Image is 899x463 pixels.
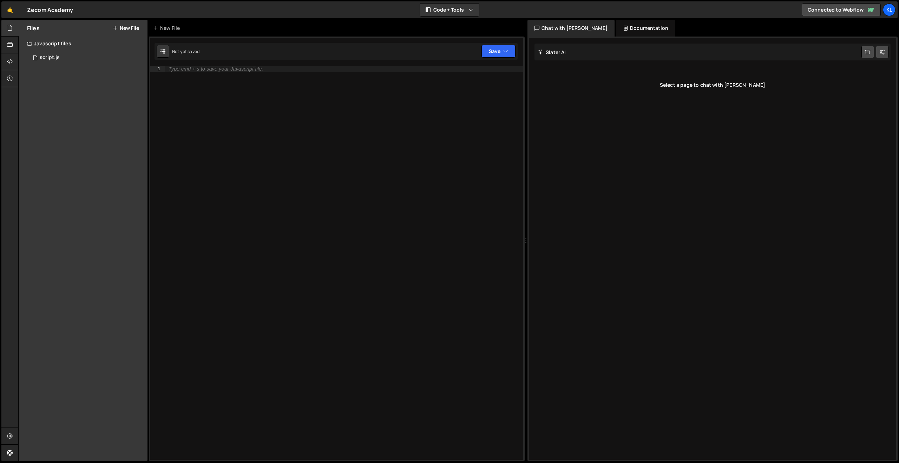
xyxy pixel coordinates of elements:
h2: Slater AI [538,49,566,56]
div: Zecom Academy [27,6,73,14]
div: Not yet saved [172,48,199,54]
button: Code + Tools [420,4,479,16]
div: Javascript files [19,37,147,51]
div: Type cmd + s to save your Javascript file. [169,66,263,72]
a: Connected to Webflow [802,4,881,16]
div: script.js [40,54,60,61]
div: Chat with [PERSON_NAME] [527,20,615,37]
div: 1 [150,66,165,72]
div: 16608/45160.js [27,51,147,65]
div: Select a page to chat with [PERSON_NAME] [534,71,891,99]
button: New File [113,25,139,31]
div: New File [153,25,183,32]
a: Kl [883,4,895,16]
h2: Files [27,24,40,32]
button: Save [481,45,516,58]
div: Documentation [616,20,675,37]
a: 🤙 [1,1,19,18]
